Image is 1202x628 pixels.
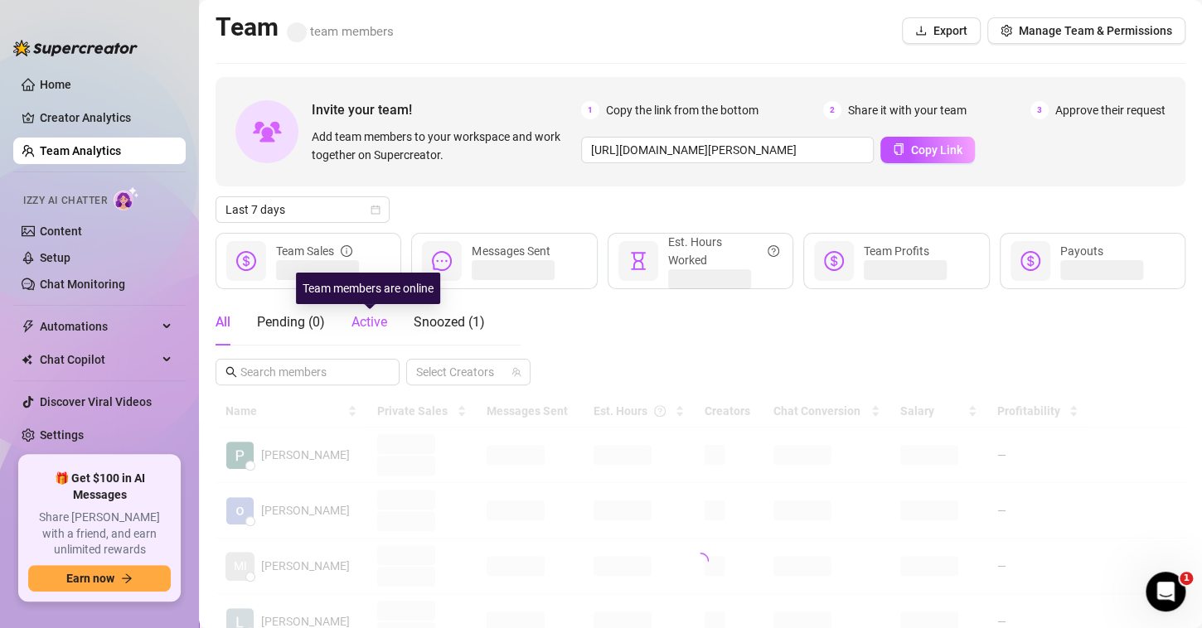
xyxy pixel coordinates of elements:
[312,99,581,120] span: Invite your team!
[768,233,779,269] span: question-circle
[240,363,376,381] input: Search members
[236,251,256,271] span: dollar-circle
[933,24,967,37] span: Export
[1030,101,1049,119] span: 3
[40,225,82,238] a: Content
[225,366,237,378] span: search
[22,354,32,365] img: Chat Copilot
[606,101,759,119] span: Copy the link from the bottom
[114,186,139,210] img: AI Chatter
[911,143,962,157] span: Copy Link
[66,572,114,585] span: Earn now
[692,553,709,569] span: loading
[28,471,171,503] span: 🎁 Get $100 in AI Messages
[1020,251,1040,271] span: dollar-circle
[864,244,929,258] span: Team Profits
[40,395,152,408] a: Discover Viral Videos
[472,244,550,258] span: Messages Sent
[312,128,574,164] span: Add team members to your workspace and work together on Supercreator.
[276,242,352,260] div: Team Sales
[893,143,904,155] span: copy
[287,24,394,39] span: team members
[371,205,380,215] span: calendar
[1001,25,1012,36] span: setting
[121,572,133,584] span: arrow-right
[902,17,981,44] button: Export
[987,17,1185,44] button: Manage Team & Permissions
[341,242,352,260] span: info-circle
[824,251,844,271] span: dollar-circle
[823,101,841,119] span: 2
[40,144,121,157] a: Team Analytics
[414,314,485,330] span: Snoozed ( 1 )
[880,137,975,163] button: Copy Link
[40,104,172,131] a: Creator Analytics
[581,101,599,119] span: 1
[225,197,380,222] span: Last 7 days
[1180,572,1193,585] span: 1
[40,346,158,373] span: Chat Copilot
[848,101,967,119] span: Share it with your team
[432,251,452,271] span: message
[23,193,107,209] span: Izzy AI Chatter
[351,314,387,330] span: Active
[22,320,35,333] span: thunderbolt
[668,233,779,269] div: Est. Hours Worked
[1019,24,1172,37] span: Manage Team & Permissions
[1146,572,1185,611] iframe: Intercom live chat
[28,510,171,558] span: Share [PERSON_NAME] with a friend, and earn unlimited rewards
[216,12,394,43] h2: Team
[296,273,440,304] div: Team members are online
[915,25,927,36] span: download
[40,428,84,442] a: Settings
[216,312,230,332] div: All
[511,367,521,377] span: team
[28,565,171,592] button: Earn nowarrow-right
[628,251,648,271] span: hourglass
[257,312,325,332] div: Pending ( 0 )
[40,251,70,264] a: Setup
[1055,101,1166,119] span: Approve their request
[40,313,158,340] span: Automations
[40,278,125,291] a: Chat Monitoring
[40,78,71,91] a: Home
[13,40,138,56] img: logo-BBDzfeDw.svg
[1060,244,1103,258] span: Payouts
